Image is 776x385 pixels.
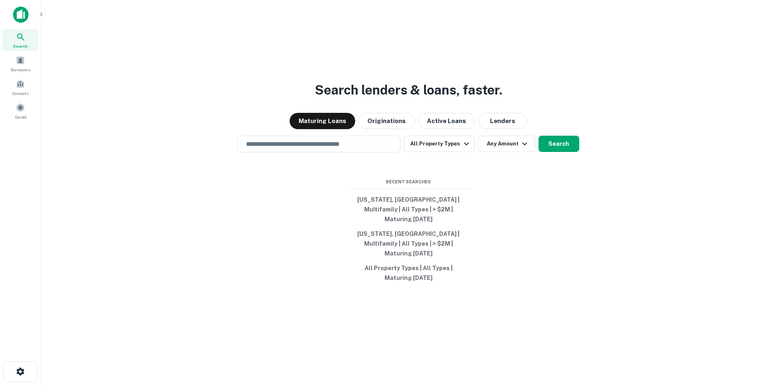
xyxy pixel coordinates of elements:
[478,136,535,152] button: Any Amount
[347,192,470,227] button: [US_STATE], [GEOGRAPHIC_DATA] | Multifamily | All Types | > $2M | Maturing [DATE]
[315,80,502,100] h3: Search lenders & loans, faster.
[290,113,355,129] button: Maturing Loans
[347,227,470,261] button: [US_STATE], [GEOGRAPHIC_DATA] | Multifamily | All Types | > $2M | Maturing [DATE]
[2,76,38,98] a: Contacts
[13,43,28,49] span: Search
[404,136,475,152] button: All Property Types
[12,90,29,97] span: Contacts
[478,113,527,129] button: Lenders
[358,113,415,129] button: Originations
[13,7,29,23] img: capitalize-icon.png
[15,114,26,120] span: Saved
[2,100,38,122] a: Saved
[418,113,475,129] button: Active Loans
[539,136,579,152] button: Search
[11,66,30,73] span: Borrowers
[347,261,470,285] button: All Property Types | All Types | Maturing [DATE]
[2,53,38,75] a: Borrowers
[2,29,38,51] a: Search
[347,178,470,185] span: Recent Searches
